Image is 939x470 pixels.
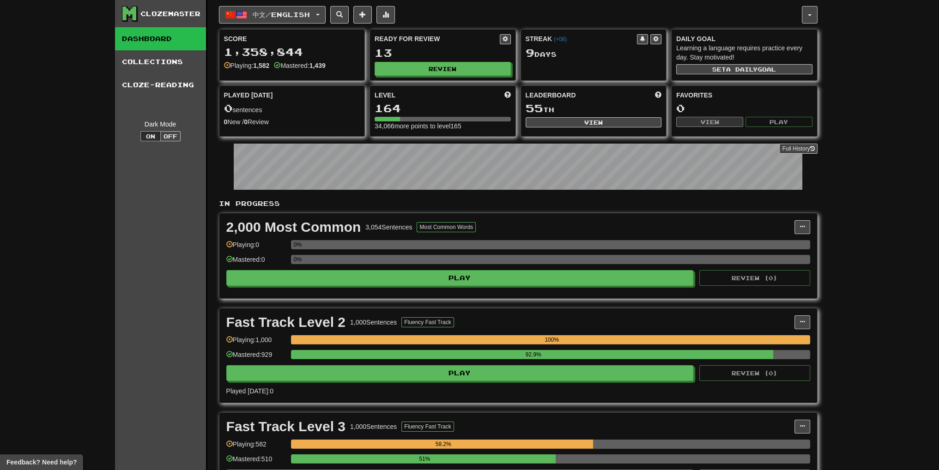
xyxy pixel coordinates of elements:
[779,144,817,154] a: Full History
[676,43,812,62] div: Learning a language requires practice every day. Stay motivated!
[253,62,269,69] strong: 1,582
[122,120,199,129] div: Dark Mode
[226,240,286,255] div: Playing: 0
[726,66,757,72] span: a daily
[6,458,77,467] span: Open feedback widget
[526,34,637,43] div: Streak
[226,454,286,470] div: Mastered: 510
[224,46,360,58] div: 1,358,844
[115,27,206,50] a: Dashboard
[226,335,286,350] div: Playing: 1,000
[226,350,286,365] div: Mastered: 929
[375,34,500,43] div: Ready for Review
[676,90,812,100] div: Favorites
[224,117,360,127] div: New / Review
[365,223,412,232] div: 3,054 Sentences
[294,335,810,344] div: 100%
[115,50,206,73] a: Collections
[350,318,397,327] div: 1,000 Sentences
[504,90,511,100] span: Score more points to level up
[353,6,372,24] button: Add sentence to collection
[526,102,543,114] span: 55
[226,387,273,395] span: Played [DATE]: 0
[676,64,812,74] button: Seta dailygoal
[526,90,576,100] span: Leaderboard
[676,117,743,127] button: View
[274,61,325,70] div: Mastered:
[224,102,360,114] div: sentences
[526,117,662,127] button: View
[224,34,360,43] div: Score
[309,62,326,69] strong: 1,439
[115,73,206,96] a: Cloze-Reading
[401,317,454,327] button: Fluency Fast Track
[226,365,694,381] button: Play
[224,118,228,126] strong: 0
[676,34,812,43] div: Daily Goal
[219,6,326,24] button: 中文/English
[699,270,810,286] button: Review (0)
[375,102,511,114] div: 164
[224,102,233,114] span: 0
[375,90,395,100] span: Level
[376,6,395,24] button: More stats
[375,47,511,59] div: 13
[554,36,567,42] a: (+08)
[350,422,397,431] div: 1,000 Sentences
[224,61,270,70] div: Playing:
[330,6,349,24] button: Search sentences
[655,90,661,100] span: This week in points, UTC
[253,11,310,18] span: 中文 / English
[745,117,812,127] button: Play
[244,118,248,126] strong: 0
[219,199,818,208] p: In Progress
[417,222,476,232] button: Most Common Words
[375,121,511,131] div: 34,066 more points to level 165
[294,454,556,464] div: 51%
[226,220,361,234] div: 2,000 Most Common
[226,420,346,434] div: Fast Track Level 3
[226,315,346,329] div: Fast Track Level 2
[226,270,694,286] button: Play
[294,440,593,449] div: 58.2%
[224,90,273,100] span: Played [DATE]
[526,46,534,59] span: 9
[699,365,810,381] button: Review (0)
[401,422,454,432] button: Fluency Fast Track
[676,102,812,114] div: 0
[526,47,662,59] div: Day s
[140,131,161,141] button: On
[226,440,286,455] div: Playing: 582
[226,255,286,270] div: Mastered: 0
[140,9,200,18] div: Clozemaster
[526,102,662,114] div: th
[375,62,511,76] button: Review
[160,131,181,141] button: Off
[294,350,773,359] div: 92.9%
